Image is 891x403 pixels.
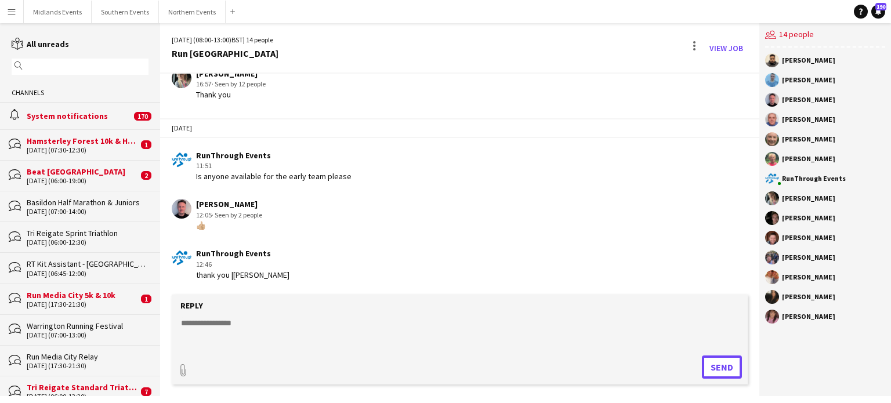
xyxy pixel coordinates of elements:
div: [PERSON_NAME] [782,96,835,103]
div: [DATE] (07:30-12:30) [27,146,138,154]
div: Basildon Half Marathon & Juniors [27,197,148,208]
div: RunThrough Events [196,248,289,259]
div: [PERSON_NAME] [782,116,835,123]
div: System notifications [27,111,131,121]
div: [DATE] (17:30-21:30) [27,362,148,370]
div: [PERSON_NAME] [196,68,266,79]
button: Send [702,355,742,379]
span: 170 [134,112,151,121]
div: [PERSON_NAME] [782,77,835,83]
div: [PERSON_NAME] [782,136,835,143]
button: Southern Events [92,1,159,23]
div: Run Media City Relay [27,351,148,362]
div: Tri Reigate Standard Triathlon [27,382,138,393]
div: [PERSON_NAME] [782,155,835,162]
div: Beat [GEOGRAPHIC_DATA] [27,166,138,177]
div: [PERSON_NAME] [782,313,835,320]
button: Midlands Events [24,1,92,23]
span: 1 [141,140,151,149]
div: [PERSON_NAME] [782,274,835,281]
div: Run Media City 5k & 10k [27,290,138,300]
span: 1 [141,295,151,303]
div: Is anyone available for the early team please [196,171,352,181]
span: 2 [141,171,151,180]
div: [DATE] (06:00-19:00) [27,177,138,185]
a: View Job [705,39,748,57]
div: 👍🏼 [196,220,262,231]
div: Warrington Running Festival [27,321,148,331]
div: [DATE] (06:00-12:30) [27,238,148,246]
a: 190 [871,5,885,19]
div: [PERSON_NAME] [782,293,835,300]
span: 7 [141,387,151,396]
div: Hamsterley Forest 10k & Half Marathon [27,136,138,146]
div: Thank you [196,89,266,100]
div: [DATE] (07:00-14:00) [27,208,148,216]
div: RunThrough Events [196,150,352,161]
div: [DATE] (07:00-13:00) [27,331,148,339]
div: [DATE] (06:00-13:30) [27,393,138,401]
span: BST [231,35,243,44]
div: [DATE] (17:30-21:30) [27,300,138,308]
span: · Seen by 2 people [212,210,262,219]
div: 16:57 [196,79,266,89]
div: [PERSON_NAME] [782,215,835,222]
div: 14 people [765,23,885,48]
div: 11:51 [196,161,352,171]
div: [DATE] (08:00-13:00) | 14 people [172,35,278,45]
div: 12:05 [196,210,262,220]
span: · Seen by 12 people [212,79,266,88]
div: [PERSON_NAME] [782,195,835,202]
div: thank you |[PERSON_NAME] [196,270,289,280]
div: RunThrough Events [782,175,846,182]
button: Northern Events [159,1,226,23]
div: [PERSON_NAME] [782,254,835,261]
div: [DATE] [160,118,759,138]
div: Tri Reigate Sprint Triathlon [27,228,148,238]
div: [DATE] (06:45-12:00) [27,270,148,278]
div: [PERSON_NAME] [196,199,262,209]
div: 12:46 [196,259,289,270]
label: Reply [180,300,203,311]
div: RT Kit Assistant - [GEOGRAPHIC_DATA] 10k [27,259,148,269]
div: [PERSON_NAME] [782,57,835,64]
span: 190 [875,3,886,10]
div: [PERSON_NAME] [782,234,835,241]
a: All unreads [12,39,69,49]
div: Run [GEOGRAPHIC_DATA] [172,48,278,59]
